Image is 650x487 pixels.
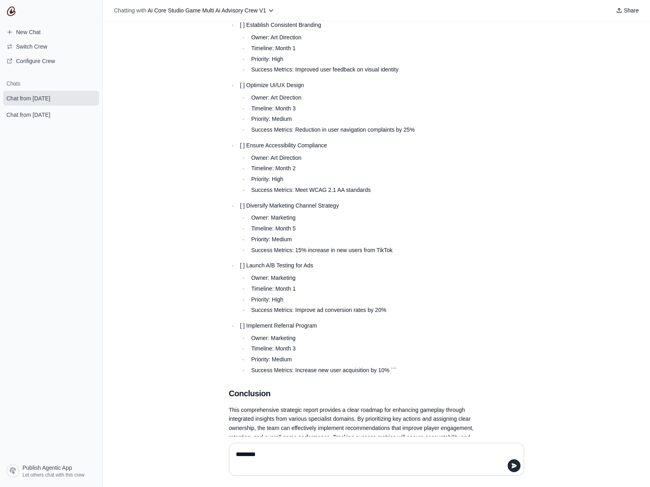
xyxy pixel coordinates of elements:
li: Priority: High [249,175,485,184]
p: [ ] Launch A/B Testing for Ads [240,261,485,270]
li: Timeline: Month 3 [249,344,485,353]
li: Owner: Marketing [249,213,485,222]
li: Timeline: Month 5 [249,224,485,233]
span: Switch Crew [16,43,47,51]
p: This comprehensive strategic report provides a clear roadmap for enhancing gameplay through integ... [229,405,486,451]
li: Success Metrics: Reduction in user navigation complaints by 25% [249,125,485,134]
p: [ ] Ensure Accessibility Compliance [240,141,485,150]
li: Priority: Medium [249,355,485,364]
li: Success Metrics: Improved user feedback on visual identity [249,65,485,74]
li: Owner: Marketing [249,273,485,283]
li: Priority: Medium [249,235,485,244]
span: Share [624,6,639,14]
li: Priority: Medium [249,114,485,124]
p: [ ] Establish Consistent Branding [240,20,485,30]
li: Success Metrics: 15% increase in new users from TikTok [249,246,485,255]
li: Timeline: Month 2 [249,164,485,173]
li: Owner: Art Direction [249,33,485,42]
span: Ai Core Studio Game Multi Ai Advisory Crew V1 [148,7,266,14]
li: Timeline: Month 3 [249,104,485,113]
li: Priority: High [249,295,485,304]
span: Configure Crew [16,57,55,65]
li: Owner: Art Direction [249,153,485,163]
span: Publish Agentic App [22,464,72,472]
span: Chat from [DATE] [6,94,50,102]
h2: Conclusion [229,388,486,399]
li: Priority: High [249,55,485,64]
p: [ ] Implement Referral Program [240,321,485,330]
span: New Chat [16,28,40,36]
p: [ ] Optimize UI/UX Design [240,81,485,90]
button: Share [613,5,642,16]
li: Success Metrics: Meet WCAG 2.1 AA standards [249,185,485,195]
img: CrewAI Logo [6,6,16,16]
li: Owner: Art Direction [249,93,485,102]
li: Timeline: Month 1 [249,284,485,293]
a: Chat from [DATE] [3,107,99,122]
span: Chatting with [114,6,146,14]
a: Configure Crew [3,55,99,67]
span: Chat from [DATE] [6,111,50,119]
li: Owner: Marketing [249,334,485,343]
a: Publish Agentic App Let others chat with this crew [3,461,99,481]
p: [ ] Diversify Marketing Channel Strategy [240,201,485,210]
li: Timeline: Month 1 [249,44,485,53]
li: Success Metrics: Improve ad conversion rates by 20% [249,306,485,315]
button: Switch Crew [3,40,99,53]
a: Chat from [DATE] [3,91,99,106]
li: Success Metrics: Increase new user acquisition by 10% ``` [249,366,485,375]
span: Let others chat with this crew [22,472,85,478]
button: Chatting with Ai Core Studio Game Multi Ai Advisory Crew V1 [111,5,277,16]
a: New Chat [3,26,99,39]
